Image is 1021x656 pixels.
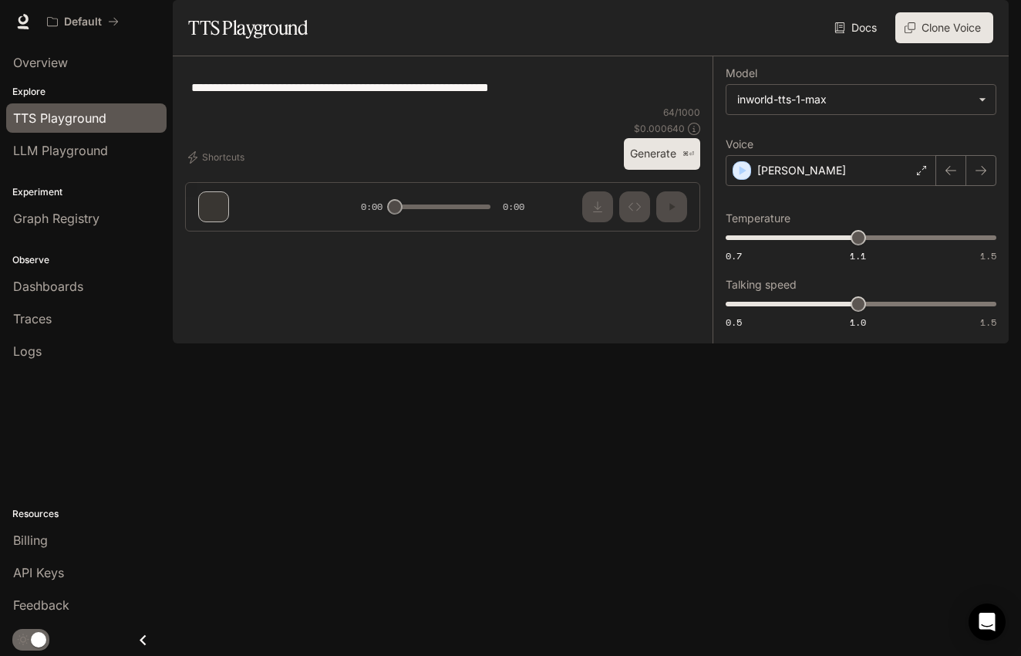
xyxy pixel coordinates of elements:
[980,316,996,329] span: 1.5
[850,249,866,262] span: 1.1
[831,12,883,43] a: Docs
[726,316,742,329] span: 0.5
[185,145,251,170] button: Shortcuts
[737,92,971,107] div: inworld-tts-1-max
[40,6,126,37] button: All workspaces
[980,249,996,262] span: 1.5
[895,12,993,43] button: Clone Voice
[726,249,742,262] span: 0.7
[188,12,308,43] h1: TTS Playground
[726,213,790,224] p: Temperature
[634,122,685,135] p: $ 0.000640
[969,604,1006,641] div: Open Intercom Messenger
[624,138,700,170] button: Generate⌘⏎
[726,85,996,114] div: inworld-tts-1-max
[64,15,102,29] p: Default
[757,163,846,178] p: [PERSON_NAME]
[682,150,694,159] p: ⌘⏎
[850,316,866,329] span: 1.0
[726,68,757,79] p: Model
[663,106,700,119] p: 64 / 1000
[726,139,753,150] p: Voice
[726,279,797,290] p: Talking speed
